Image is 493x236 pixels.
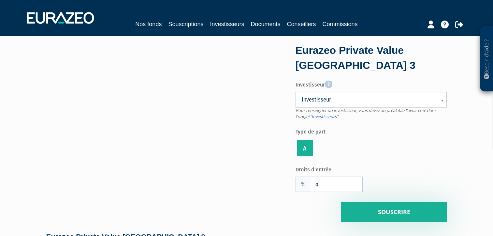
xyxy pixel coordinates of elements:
iframe: YouTube video player [46,46,277,176]
input: Frais d'entrée [311,177,362,192]
label: Investisseur [296,78,447,89]
a: "Investisseurs" [310,114,338,119]
span: Investisseur [302,96,432,103]
p: Besoin d'aide ? [483,30,490,88]
input: Souscrire [341,202,447,222]
a: Conseillers [287,20,316,29]
a: Nos fonds [135,20,162,30]
label: Type de part [296,126,447,136]
a: Investisseurs [210,20,244,29]
label: A [297,140,313,156]
a: Commissions [323,20,358,29]
a: Souscriptions [168,20,203,29]
a: Documents [251,20,281,29]
label: Droits d'entrée [296,164,371,174]
div: Eurazeo Private Value [GEOGRAPHIC_DATA] 3 [296,43,447,73]
img: 1732889491-logotype_eurazeo_blanc_rvb.png [27,12,94,24]
span: Pour renseigner un investisseur, vous devez au préalable l'avoir créé dans l'onglet [296,107,436,119]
